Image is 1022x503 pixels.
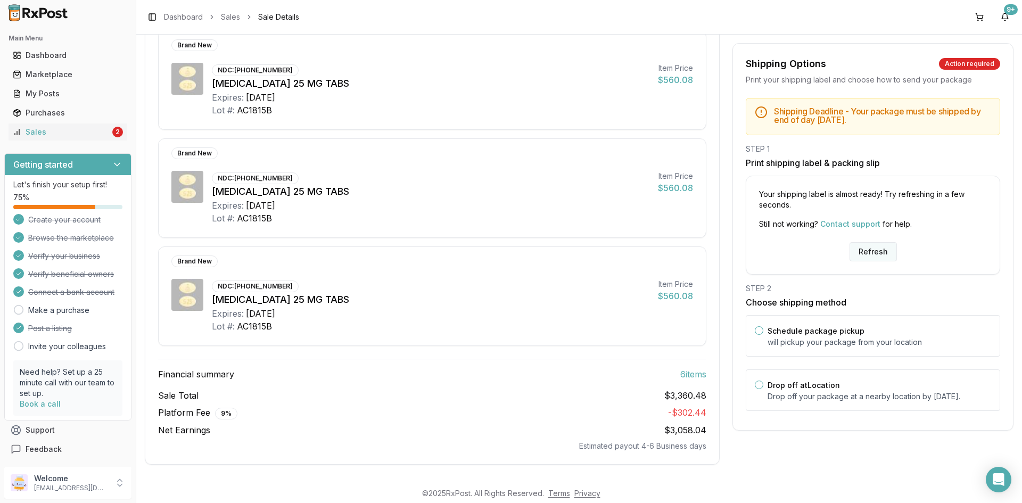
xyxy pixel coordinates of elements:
span: Net Earnings [158,424,210,436]
span: Connect a bank account [28,287,114,298]
div: $560.08 [658,290,693,302]
div: Expires: [212,91,244,104]
a: Invite your colleagues [28,341,106,352]
div: Item Price [658,63,693,73]
button: Dashboard [4,47,131,64]
span: - $302.44 [668,407,706,418]
a: Sales2 [9,122,127,142]
span: Browse the marketplace [28,233,114,243]
a: Sales [221,12,240,22]
a: Terms [548,489,570,498]
a: Purchases [9,103,127,122]
img: RxPost Logo [4,4,72,21]
div: 2 [112,127,123,137]
button: 9+ [996,9,1013,26]
div: AC1815B [237,212,272,225]
button: Support [4,420,131,440]
img: User avatar [11,474,28,491]
span: 75 % [13,192,29,203]
span: Verify your business [28,251,100,261]
div: $560.08 [658,73,693,86]
div: Lot #: [212,320,235,333]
button: Marketplace [4,66,131,83]
span: 6 item s [680,368,706,381]
a: Privacy [574,489,600,498]
p: [EMAIL_ADDRESS][DOMAIN_NAME] [34,484,108,492]
div: Marketplace [13,69,123,80]
div: Item Price [658,279,693,290]
div: NDC: [PHONE_NUMBER] [212,172,299,184]
img: Jardiance 25 MG TABS [171,171,203,203]
div: My Posts [13,88,123,99]
div: Lot #: [212,212,235,225]
span: Financial summary [158,368,234,381]
div: Brand New [171,39,218,51]
div: AC1815B [237,320,272,333]
span: Verify beneficial owners [28,269,114,279]
span: Create your account [28,215,101,225]
div: Sales [13,127,110,137]
div: Expires: [212,199,244,212]
div: AC1815B [237,104,272,117]
span: $3,360.48 [664,389,706,402]
div: 9+ [1004,4,1018,15]
p: Welcome [34,473,108,484]
span: Post a listing [28,323,72,334]
div: Expires: [212,307,244,320]
div: Dashboard [13,50,123,61]
h2: Main Menu [9,34,127,43]
a: Make a purchase [28,305,89,316]
span: $3,058.04 [664,425,706,435]
div: [DATE] [246,91,275,104]
h3: Getting started [13,158,73,171]
button: My Posts [4,85,131,102]
div: Print your shipping label and choose how to send your package [746,75,1000,85]
span: Platform Fee [158,406,237,419]
div: Item Price [658,171,693,182]
span: Sale Total [158,389,199,402]
div: Lot #: [212,104,235,117]
label: Schedule package pickup [768,326,864,335]
span: Sale Details [258,12,299,22]
img: Jardiance 25 MG TABS [171,279,203,311]
a: Marketplace [9,65,127,84]
p: Your shipping label is almost ready! Try refreshing in a few seconds. [759,189,987,210]
div: [MEDICAL_DATA] 25 MG TABS [212,184,649,199]
a: Book a call [20,399,61,408]
span: Feedback [26,444,62,455]
div: NDC: [PHONE_NUMBER] [212,64,299,76]
div: [DATE] [246,307,275,320]
div: NDC: [PHONE_NUMBER] [212,281,299,292]
div: Shipping Options [746,56,826,71]
div: Purchases [13,108,123,118]
div: [MEDICAL_DATA] 25 MG TABS [212,76,649,91]
button: Sales2 [4,123,131,141]
p: Drop off your package at a nearby location by [DATE] . [768,391,991,402]
div: STEP 1 [746,144,1000,154]
div: Estimated payout 4-6 Business days [158,441,706,451]
a: Dashboard [164,12,203,22]
img: Jardiance 25 MG TABS [171,63,203,95]
div: Action required [939,58,1000,70]
div: Brand New [171,147,218,159]
label: Drop off at Location [768,381,840,390]
nav: breadcrumb [164,12,299,22]
button: Feedback [4,440,131,459]
p: Need help? Set up a 25 minute call with our team to set up. [20,367,116,399]
div: Open Intercom Messenger [986,467,1011,492]
div: $560.08 [658,182,693,194]
div: [DATE] [246,199,275,212]
a: Dashboard [9,46,127,65]
div: Brand New [171,255,218,267]
h5: Shipping Deadline - Your package must be shipped by end of day [DATE] . [774,107,991,124]
button: Purchases [4,104,131,121]
div: [MEDICAL_DATA] 25 MG TABS [212,292,649,307]
div: STEP 2 [746,283,1000,294]
p: Still not working? for help. [759,219,987,229]
p: Let's finish your setup first! [13,179,122,190]
button: Refresh [850,242,897,261]
a: My Posts [9,84,127,103]
div: 9 % [215,408,237,419]
p: will pickup your package from your location [768,337,991,348]
h3: Choose shipping method [746,296,1000,309]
